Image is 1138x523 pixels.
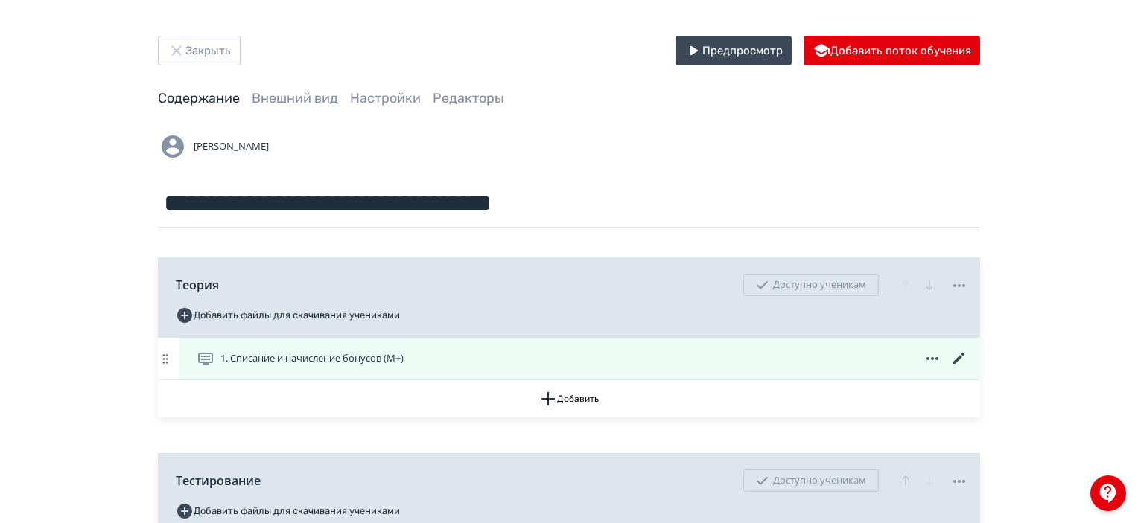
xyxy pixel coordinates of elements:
[158,36,241,65] button: Закрыть
[176,304,400,327] button: Добавить файлы для скачивания учениками
[158,90,240,106] a: Содержание
[743,469,879,492] div: Доступно ученикам
[176,472,261,490] span: Тестирование
[158,338,980,380] div: 1. Списание и начисление бонусов (М+)
[158,380,980,417] button: Добавить
[176,499,400,523] button: Добавить файлы для скачивания учениками
[743,274,879,296] div: Доступно ученикам
[433,90,504,106] a: Редакторы
[676,36,792,65] button: Предпросмотр
[176,276,219,294] span: Теория
[194,139,269,154] span: [PERSON_NAME]
[804,36,980,65] button: Добавить поток обучения
[252,90,338,106] a: Внешний вид
[220,351,404,366] span: 1. Списание и начисление бонусов (М+)
[350,90,421,106] a: Настройки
